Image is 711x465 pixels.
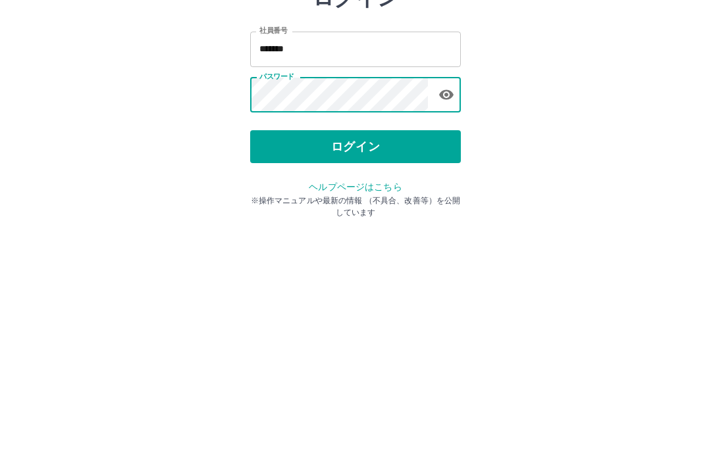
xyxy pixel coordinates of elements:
label: パスワード [259,169,294,179]
p: ※操作マニュアルや最新の情報 （不具合、改善等）を公開しています [250,292,461,316]
h2: ログイン [313,83,399,108]
a: ヘルプページはこちら [309,279,402,289]
button: ログイン [250,228,461,260]
label: 社員番号 [259,123,287,133]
